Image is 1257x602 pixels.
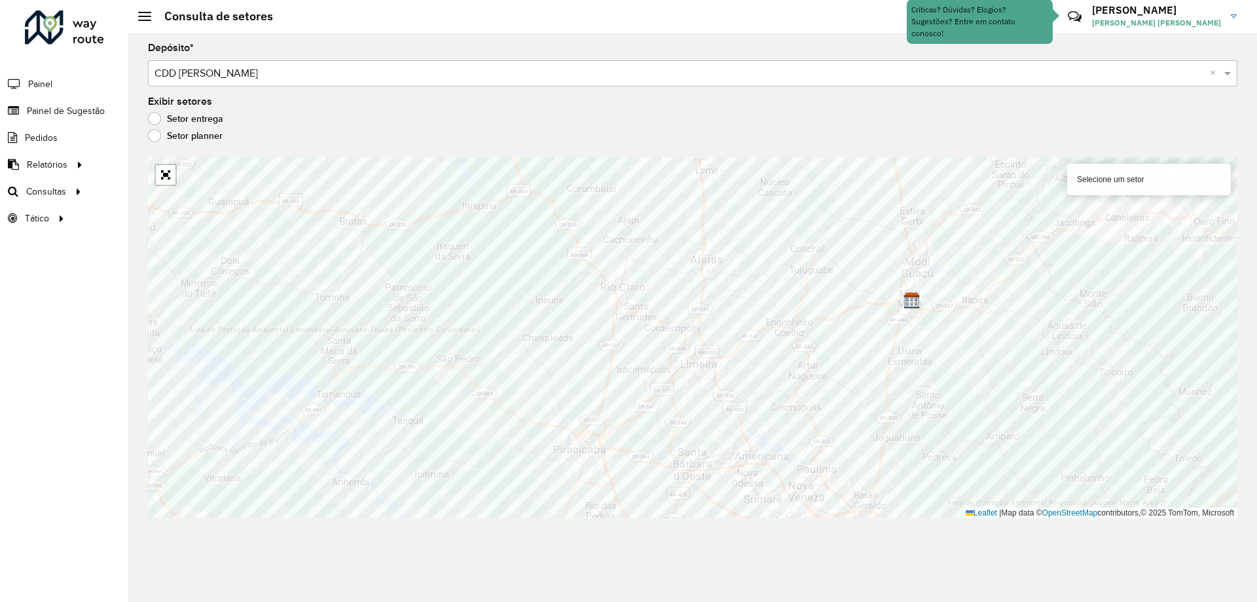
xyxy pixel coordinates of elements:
span: Relatórios [27,158,67,172]
span: Pedidos [25,131,58,145]
label: Setor entrega [148,112,223,125]
h2: Consulta de setores [151,9,273,24]
h3: [PERSON_NAME] [1092,4,1221,16]
a: OpenStreetMap [1042,508,1098,517]
a: Contato Rápido [1061,3,1089,31]
span: [PERSON_NAME] [PERSON_NAME] [1092,17,1221,29]
div: Map data © contributors,© 2025 TomTom, Microsoft [962,508,1237,519]
span: Painel [28,77,52,91]
span: Painel de Sugestão [27,104,105,118]
label: Exibir setores [148,94,212,109]
label: Setor planner [148,129,223,142]
label: Depósito [148,40,194,56]
span: | [999,508,1001,517]
a: Leaflet [966,508,997,517]
a: Abrir mapa em tela cheia [156,165,175,185]
span: Consultas [26,185,66,198]
span: Clear all [1210,66,1221,81]
span: Tático [25,212,49,225]
div: Selecione um setor [1067,164,1231,195]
